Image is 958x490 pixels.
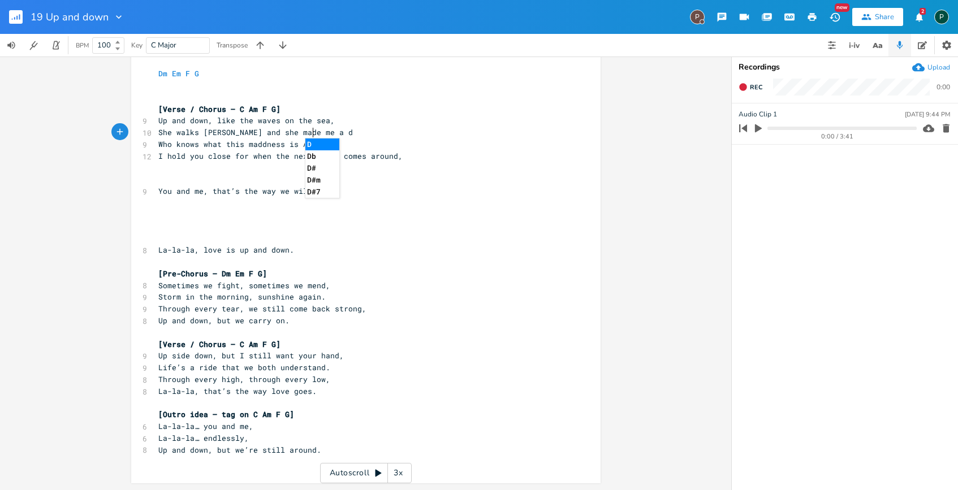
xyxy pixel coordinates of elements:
[934,4,949,30] button: P
[158,421,253,431] span: La-la-la… you and me,
[388,463,408,483] div: 3x
[158,350,344,361] span: Up side down, but I still want your hand,
[158,292,326,302] span: Storm in the morning, sunshine again.
[875,12,894,22] div: Share
[823,7,846,27] button: New
[217,42,248,49] div: Transpose
[852,8,903,26] button: Share
[158,268,267,279] span: [Pre-Chorus – Dm Em F G]
[131,42,143,49] div: Key
[750,83,762,92] span: Rec
[151,40,176,50] span: C Major
[320,463,412,483] div: Autoscroll
[158,315,290,326] span: Up and down, but we carry on.
[158,280,330,290] span: Sometimes we fight, sometimes we mend,
[158,151,403,161] span: I hold you close for when the next thing comes around,
[158,68,167,79] span: Dm
[690,10,705,24] div: Piepo
[739,63,951,71] div: Recordings
[305,162,339,174] li: D#
[158,386,317,396] span: La-la-la, that’s the way love goes.
[158,186,330,196] span: You and me, that’s the way we will be.
[158,303,366,314] span: Through every tear, we still come back strong,
[739,109,777,120] span: Audio Clip 1
[158,409,294,419] span: [Outro idea – tag on C Am F G]
[905,111,950,118] div: [DATE] 9:44 PM
[734,78,767,96] button: Rec
[172,68,181,79] span: Em
[934,10,949,24] div: Piepo
[908,7,930,27] button: 2
[158,139,326,149] span: Who knows what this maddness is About
[835,3,849,12] div: New
[158,245,294,255] span: La-la-la, love is up and down.
[305,174,339,186] li: D#m
[158,339,281,349] span: [Verse / Chorus – C Am F G]
[158,104,281,114] span: [Verse / Chorus – C Am F G]
[305,138,339,150] li: D
[195,68,199,79] span: G
[185,68,190,79] span: F
[927,63,950,72] div: Upload
[305,150,339,162] li: Db
[912,61,950,73] button: Upload
[937,84,950,90] div: 0:00
[158,433,249,443] span: La-la-la… endlessly,
[758,133,917,140] div: 0:00 / 3:41
[920,8,926,15] div: 2
[158,127,353,137] span: She walks [PERSON_NAME] and she made me a d
[305,186,339,198] li: D#7
[158,374,330,384] span: Through every high, through every low,
[158,445,321,455] span: Up and down, but we’re still around.
[158,115,335,125] span: Up and down, like the waves on the sea,
[76,42,89,49] div: BPM
[31,12,109,22] span: 19 Up and down
[158,362,330,372] span: Life’s a ride that we both understand.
